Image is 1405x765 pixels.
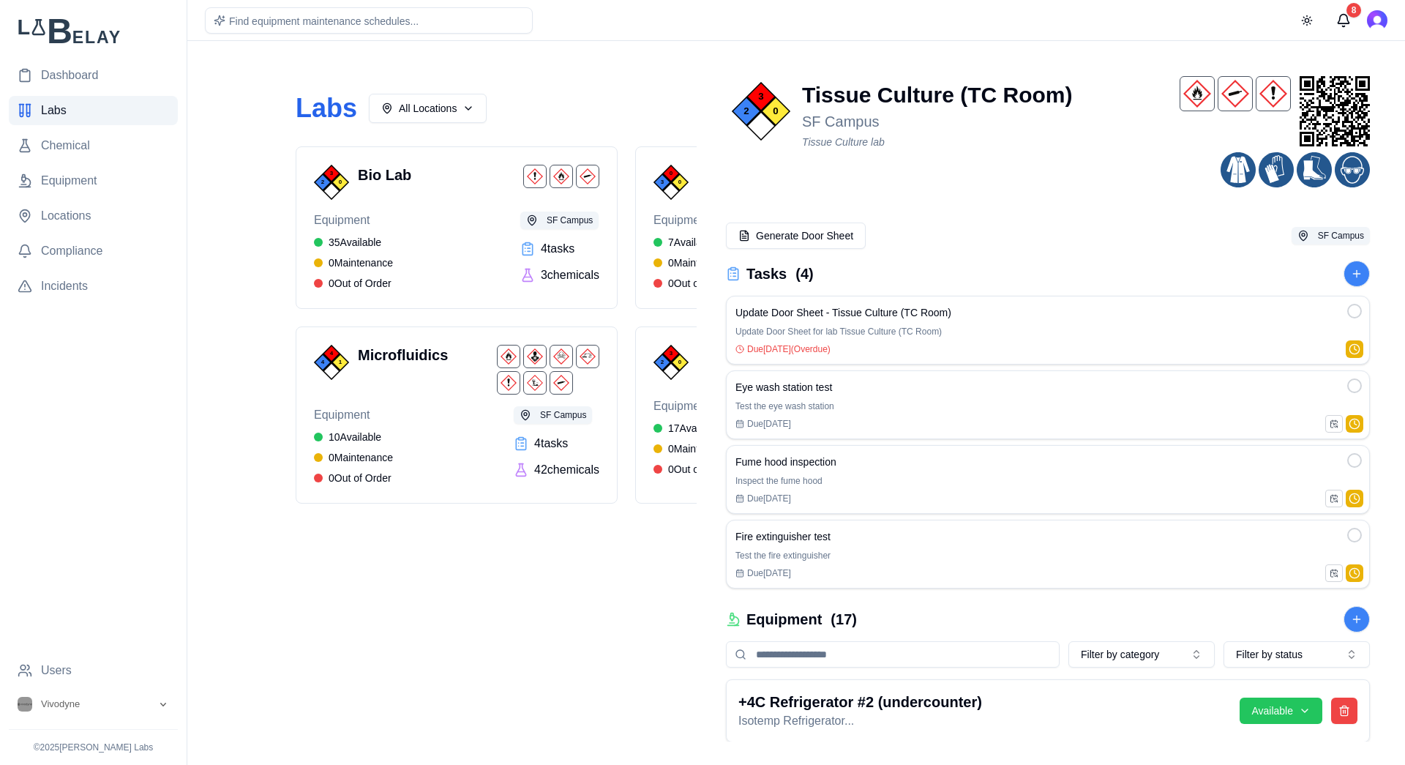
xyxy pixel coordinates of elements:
[9,742,178,753] p: © 2025 [PERSON_NAME] Labs
[735,475,1360,487] p: Inspect the fume hood
[795,264,813,284] span: ( 4 )
[743,104,749,119] span: 2
[1367,10,1387,31] img: Ross Martin-Wells
[735,455,836,469] h4: Fume hood inspection
[1259,152,1294,187] img: Gloves
[534,461,599,479] span: 42 chemical s
[329,276,391,291] span: 0 Out of Order
[747,567,791,579] span: Due [DATE]
[773,104,778,119] span: 0
[802,82,1162,108] div: Tissue Culture (TC Room)
[1329,6,1358,35] button: Messages (8 unread)
[668,276,731,291] span: 0 Out of Order
[576,165,599,188] img: Compressed Gas
[653,398,733,415] span: Equipment
[661,358,664,367] span: 2
[41,698,80,711] span: Vivodyne
[668,255,733,270] span: 0 Maintenance
[1221,152,1256,187] img: Lab Coat
[670,169,672,178] span: 0
[668,235,715,250] span: 7 Available
[18,697,32,712] img: Vivodyne
[1224,641,1370,668] button: Filter by status
[735,380,832,395] h4: Eye wash station test
[747,418,791,430] span: Due [DATE]
[668,421,721,436] span: 17 Available
[358,165,517,185] h3: Bio Lab
[738,712,1228,730] div: Isotemp Refrigerators and Refrigerator-Freezers
[541,240,574,258] span: 4 task s
[41,207,91,225] span: Locations
[1180,76,1215,111] img: Flammable
[735,400,1360,412] p: Test the eye wash station
[1294,7,1320,34] button: Toggle theme
[321,178,324,187] span: 2
[314,406,393,424] span: Equipment
[1344,261,1370,287] button: Add New Task to this Lab
[523,345,547,368] img: Health Hazard
[1068,641,1215,668] button: Filter by category
[735,550,1360,561] p: Test the fire extinguisher
[41,102,67,119] span: Labs
[329,450,393,465] span: 0 Maintenance
[41,172,97,190] span: Equipment
[296,94,357,123] h1: Labs
[314,212,393,229] span: Equipment
[41,137,90,154] span: Chemical
[726,223,866,249] button: Generate Door Sheet
[668,462,731,477] span: 0 Out of Order
[576,345,599,368] img: Corrosive
[329,430,381,444] span: 10 Available
[1256,76,1291,111] img: Harmful
[653,212,733,229] span: Equipment
[735,326,1360,337] p: Update Door Sheet for lab Tissue Culture (TC Room)
[229,15,419,27] span: Find equipment maintenance schedules...
[758,89,763,104] span: 3
[1292,227,1370,245] button: SF Campus
[41,67,98,84] span: Dashboard
[550,345,573,368] img: Toxic
[9,691,178,717] button: Open organization switcher
[514,406,592,424] button: SF Campus
[1367,10,1387,31] button: Open user button
[534,435,568,452] span: 4 task s
[41,277,88,295] span: Incidents
[735,529,831,544] h4: Fire extinguisher test
[668,441,733,456] span: 0 Maintenance
[735,305,951,320] h4: Update Door Sheet - Tissue Culture (TC Room)
[1335,152,1370,187] img: Protective Eyewear
[661,178,664,187] span: 3
[339,358,342,367] span: 1
[678,178,681,187] span: 0
[41,662,72,679] span: Users
[1346,3,1361,18] div: 8
[746,609,822,630] h3: Equipment
[520,212,599,229] button: SF Campus
[523,371,547,395] img: Environmental Hazard
[678,358,681,367] span: 0
[726,76,1168,155] div: Edit Lab Details
[41,242,102,260] span: Compliance
[831,609,857,630] span: ( 17 )
[339,178,342,187] span: 0
[329,471,391,485] span: 0 Out of Order
[802,111,1162,132] div: SF Campus
[747,343,831,355] span: Due [DATE] (Overdue)
[550,165,573,188] img: Flammable
[523,165,547,188] img: Harmful
[670,349,672,358] span: 3
[329,255,393,270] span: 0 Maintenance
[9,18,178,43] img: Lab Belay Logo
[358,345,491,365] h3: Microfluidics
[1240,698,1322,724] button: Available
[329,235,381,250] span: 35 Available
[369,94,487,123] button: All Locations
[321,358,324,367] span: 4
[746,264,787,284] h3: Tasks
[497,345,520,368] img: Flammable
[747,493,791,504] span: Due [DATE]
[802,135,1162,149] div: Tissue Culture lab
[330,349,333,358] span: 4
[1344,606,1370,632] button: Add New Equipment to this Lab
[550,371,573,395] img: Compressed Gas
